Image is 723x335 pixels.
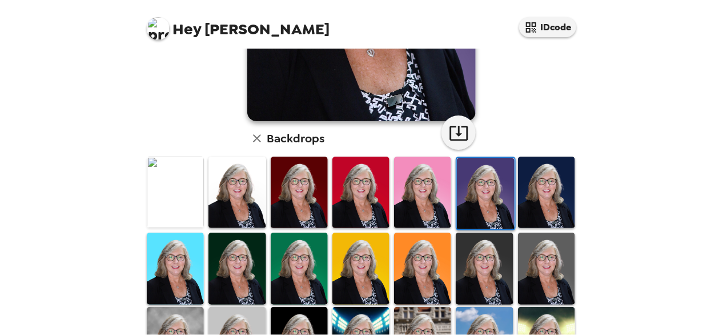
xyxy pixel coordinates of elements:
span: Hey [172,19,201,39]
h6: Backdrops [267,129,324,147]
span: [PERSON_NAME] [147,11,330,37]
img: profile pic [147,17,170,40]
button: IDcode [519,17,576,37]
img: Original [147,157,204,228]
